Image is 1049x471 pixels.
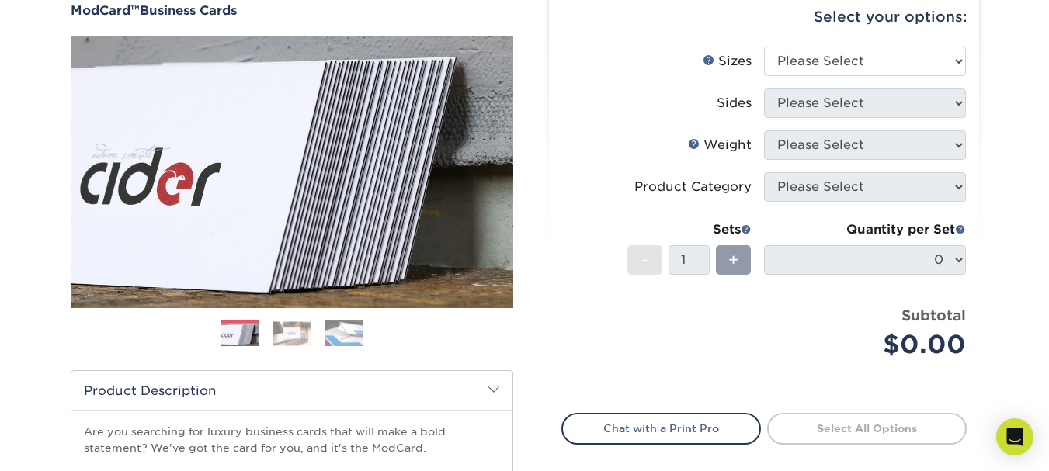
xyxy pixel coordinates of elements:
[627,220,752,239] div: Sets
[767,413,967,444] a: Select All Options
[71,3,140,18] span: ModCard™
[71,3,513,18] a: ModCard™Business Cards
[688,136,752,154] div: Weight
[717,94,752,113] div: Sides
[561,413,761,444] a: Chat with a Print Pro
[901,306,966,324] strong: Subtotal
[325,320,363,347] img: Business Cards 03
[764,220,966,239] div: Quantity per Set
[728,248,738,272] span: +
[71,3,513,18] h1: Business Cards
[641,248,648,272] span: -
[703,52,752,71] div: Sizes
[273,321,311,345] img: Business Cards 02
[634,178,752,196] div: Product Category
[71,371,512,410] h2: Product Description
[996,418,1033,455] div: Open Intercom Messenger
[221,315,259,354] img: Business Cards 01
[776,326,966,363] div: $0.00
